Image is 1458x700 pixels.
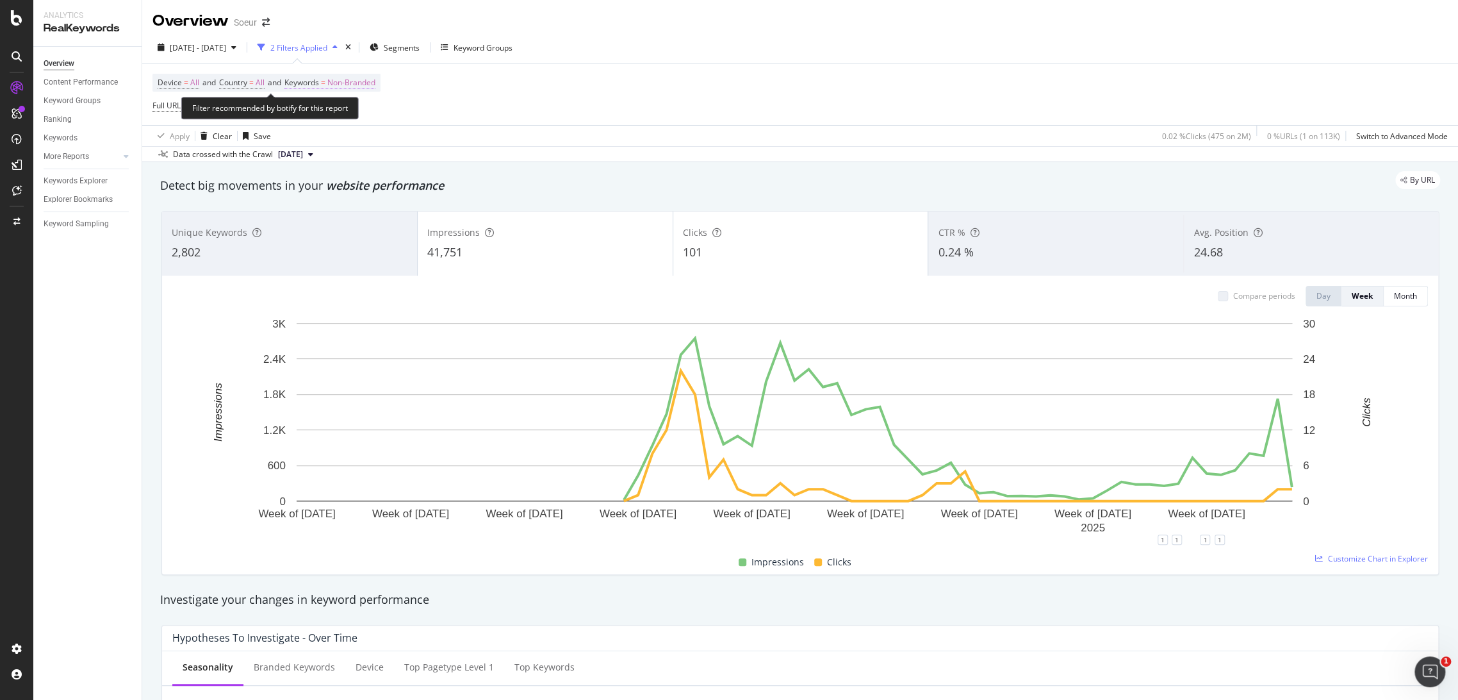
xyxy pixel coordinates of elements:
[219,77,247,88] span: Country
[195,126,232,146] button: Clear
[427,244,463,260] span: 41,751
[44,217,109,231] div: Keyword Sampling
[44,10,131,21] div: Analytics
[356,661,384,674] div: Device
[1414,656,1445,687] iframe: Intercom live chat
[256,74,265,92] span: All
[938,226,965,238] span: CTR %
[1215,535,1225,545] div: 1
[44,150,89,163] div: More Reports
[172,631,357,644] div: Hypotheses to Investigate - Over Time
[44,113,72,126] div: Ranking
[1352,290,1373,301] div: Week
[212,383,224,442] text: Impressions
[384,42,420,53] span: Segments
[152,37,242,58] button: [DATE] - [DATE]
[44,113,133,126] a: Ranking
[1303,424,1315,437] text: 12
[44,76,133,89] a: Content Performance
[238,126,271,146] button: Save
[160,592,1440,608] div: Investigate your changes in keyword performance
[190,74,199,92] span: All
[263,388,286,401] text: 1.8K
[1303,495,1309,507] text: 0
[44,193,113,206] div: Explorer Bookmarks
[44,57,74,71] div: Overview
[172,244,201,260] span: 2,802
[254,131,271,142] div: Save
[44,57,133,71] a: Overview
[213,131,232,142] div: Clear
[44,94,101,108] div: Keyword Groups
[1303,317,1315,329] text: 30
[172,226,247,238] span: Unique Keywords
[183,661,233,674] div: Seasonality
[263,424,286,437] text: 1.2K
[44,174,108,188] div: Keywords Explorer
[1328,553,1428,564] span: Customize Chart in Explorer
[249,77,254,88] span: =
[44,131,78,145] div: Keywords
[268,460,286,472] text: 600
[258,508,335,520] text: Week of [DATE]
[1267,131,1340,142] div: 0 % URLs ( 1 on 113K )
[184,77,188,88] span: =
[940,508,1017,520] text: Week of [DATE]
[172,317,1417,540] svg: A chart.
[44,193,133,206] a: Explorer Bookmarks
[280,495,286,507] text: 0
[1410,176,1435,184] span: By URL
[1384,286,1428,306] button: Month
[1054,508,1131,520] text: Week of [DATE]
[254,661,335,674] div: Branded Keywords
[44,21,131,36] div: RealKeywords
[234,16,257,29] div: Soeur
[1303,460,1309,472] text: 6
[170,131,190,142] div: Apply
[827,508,904,520] text: Week of [DATE]
[1315,553,1428,564] a: Customize Chart in Explorer
[454,42,512,53] div: Keyword Groups
[364,37,425,58] button: Segments
[600,508,676,520] text: Week of [DATE]
[44,150,120,163] a: More Reports
[270,42,327,53] div: 2 Filters Applied
[1168,508,1245,520] text: Week of [DATE]
[321,77,325,88] span: =
[1351,126,1448,146] button: Switch to Advanced Mode
[713,508,790,520] text: Week of [DATE]
[44,217,133,231] a: Keyword Sampling
[683,226,707,238] span: Clicks
[1441,656,1451,667] span: 1
[268,77,281,88] span: and
[181,97,359,119] div: Filter recommended by botify for this report
[170,42,226,53] span: [DATE] - [DATE]
[158,77,182,88] span: Device
[284,77,319,88] span: Keywords
[273,147,318,162] button: [DATE]
[1306,286,1341,306] button: Day
[1200,535,1210,545] div: 1
[1193,244,1222,260] span: 24.68
[44,94,133,108] a: Keyword Groups
[44,76,118,89] div: Content Performance
[272,317,286,329] text: 3K
[44,131,133,145] a: Keywords
[1356,131,1448,142] div: Switch to Advanced Mode
[173,149,273,160] div: Data crossed with the Crawl
[1172,535,1182,545] div: 1
[514,661,575,674] div: Top Keywords
[262,18,270,27] div: arrow-right-arrow-left
[1158,535,1168,545] div: 1
[372,508,449,520] text: Week of [DATE]
[427,226,480,238] span: Impressions
[683,244,702,260] span: 101
[751,554,804,570] span: Impressions
[436,37,518,58] button: Keyword Groups
[152,100,181,111] span: Full URL
[1360,397,1372,427] text: Clicks
[263,353,286,365] text: 2.4K
[343,41,354,54] div: times
[938,244,973,260] span: 0.24 %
